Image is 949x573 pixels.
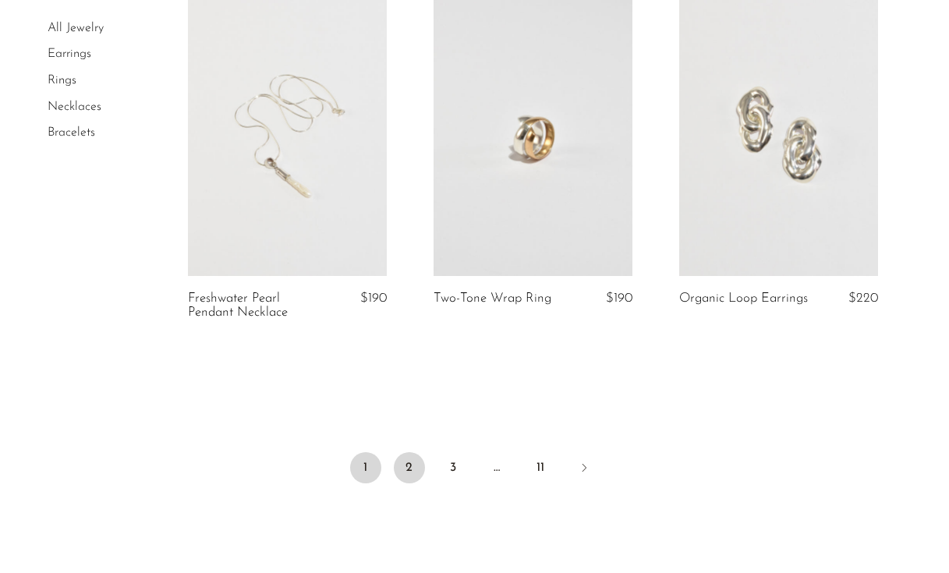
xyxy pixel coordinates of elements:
[568,452,600,486] a: Next
[48,101,101,113] a: Necklaces
[48,126,95,139] a: Bracelets
[48,74,76,87] a: Rings
[48,22,104,34] a: All Jewelry
[606,292,632,305] span: $190
[848,292,878,305] span: $220
[350,452,381,483] span: 1
[394,452,425,483] a: 2
[679,292,808,306] a: Organic Loop Earrings
[188,292,318,320] a: Freshwater Pearl Pendant Necklace
[481,452,512,483] span: …
[434,292,551,306] a: Two-Tone Wrap Ring
[437,452,469,483] a: 3
[360,292,387,305] span: $190
[48,48,91,61] a: Earrings
[525,452,556,483] a: 11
